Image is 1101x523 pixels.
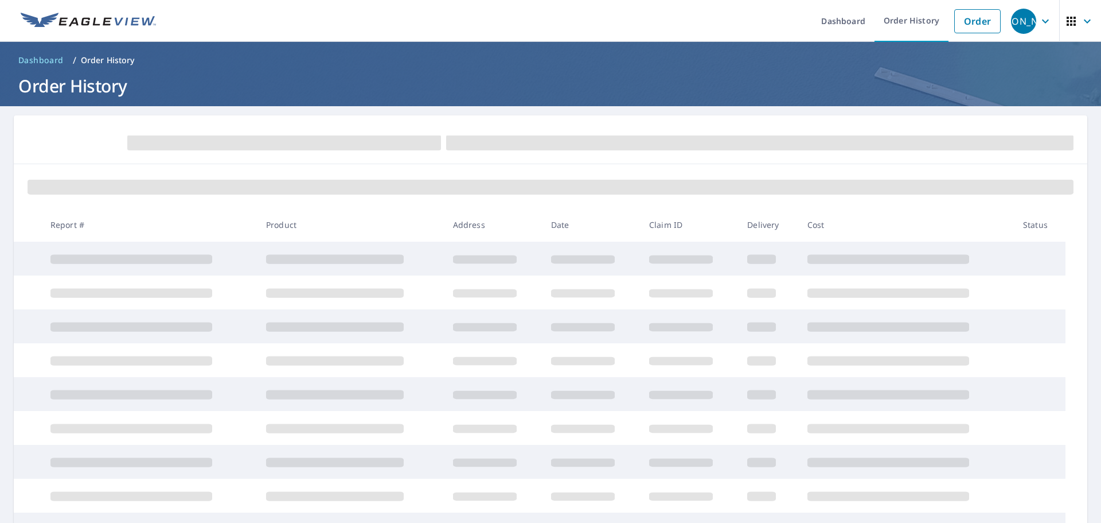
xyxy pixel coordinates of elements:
th: Date [542,208,640,242]
th: Cost [798,208,1014,242]
a: Dashboard [14,51,68,69]
div: [PERSON_NAME] [1011,9,1036,34]
th: Report # [41,208,257,242]
nav: breadcrumb [14,51,1087,69]
span: Dashboard [18,55,64,66]
li: / [73,53,76,67]
th: Product [257,208,444,242]
h1: Order History [14,74,1087,98]
th: Address [444,208,542,242]
th: Claim ID [640,208,738,242]
p: Order History [81,55,135,66]
th: Delivery [738,208,798,242]
a: Order [954,9,1001,33]
th: Status [1014,208,1065,242]
img: EV Logo [21,13,156,30]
